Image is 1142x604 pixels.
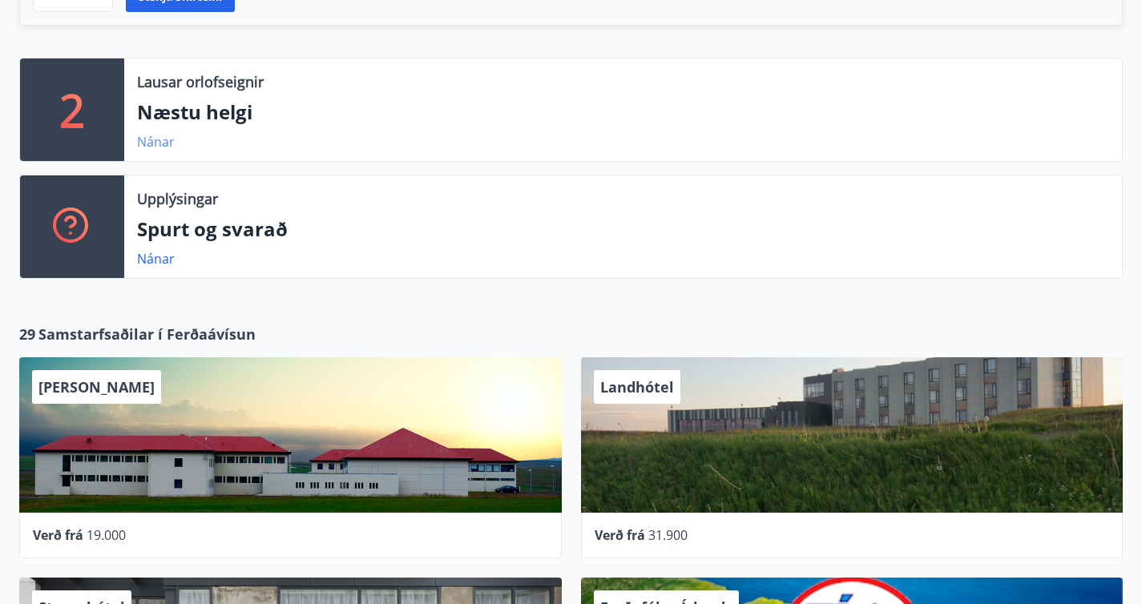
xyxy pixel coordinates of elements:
[87,526,126,544] span: 19.000
[38,377,155,397] span: [PERSON_NAME]
[19,324,35,344] span: 29
[33,526,83,544] span: Verð frá
[137,99,1109,126] p: Næstu helgi
[137,133,175,151] a: Nánar
[137,215,1109,243] p: Spurt og svarað
[59,79,85,140] p: 2
[137,71,264,92] p: Lausar orlofseignir
[600,377,674,397] span: Landhótel
[137,250,175,268] a: Nánar
[595,526,645,544] span: Verð frá
[38,324,256,344] span: Samstarfsaðilar í Ferðaávísun
[137,188,218,209] p: Upplýsingar
[648,526,688,544] span: 31.900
